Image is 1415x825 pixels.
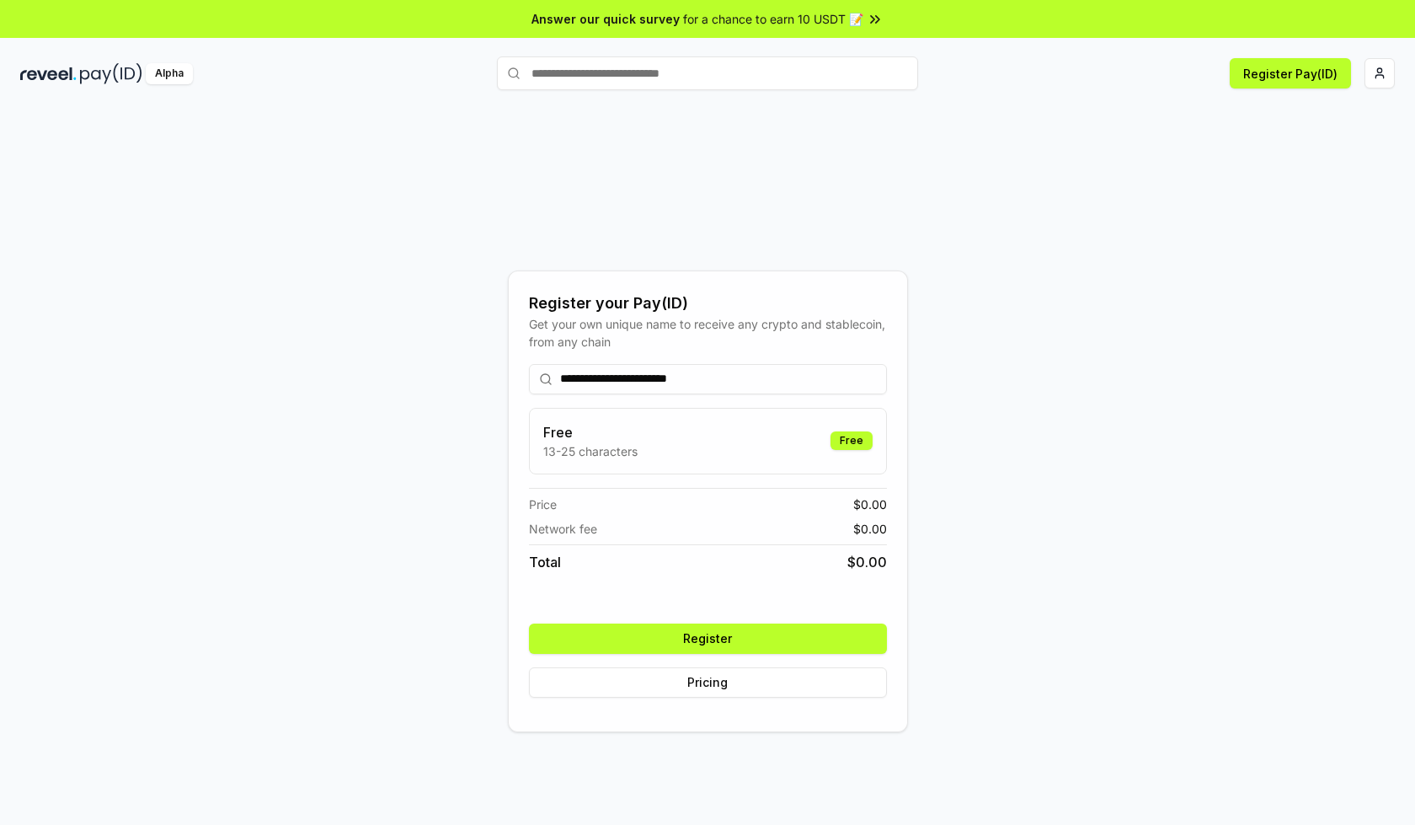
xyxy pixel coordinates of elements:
span: for a chance to earn 10 USDT 📝 [683,10,863,28]
span: $ 0.00 [853,520,887,538]
div: Free [830,431,873,450]
span: Network fee [529,520,597,538]
img: reveel_dark [20,63,77,84]
img: pay_id [80,63,142,84]
button: Register [529,624,887,654]
span: Total [529,552,561,572]
h3: Free [543,422,638,442]
div: Register your Pay(ID) [529,292,887,315]
span: $ 0.00 [847,552,887,572]
span: Price [529,496,557,513]
button: Register Pay(ID) [1230,58,1351,88]
span: Answer our quick survey [531,10,680,28]
button: Pricing [529,667,887,698]
span: $ 0.00 [853,496,887,513]
p: 13-25 characters [543,442,638,460]
div: Get your own unique name to receive any crypto and stablecoin, from any chain [529,315,887,351]
div: Alpha [146,63,193,84]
